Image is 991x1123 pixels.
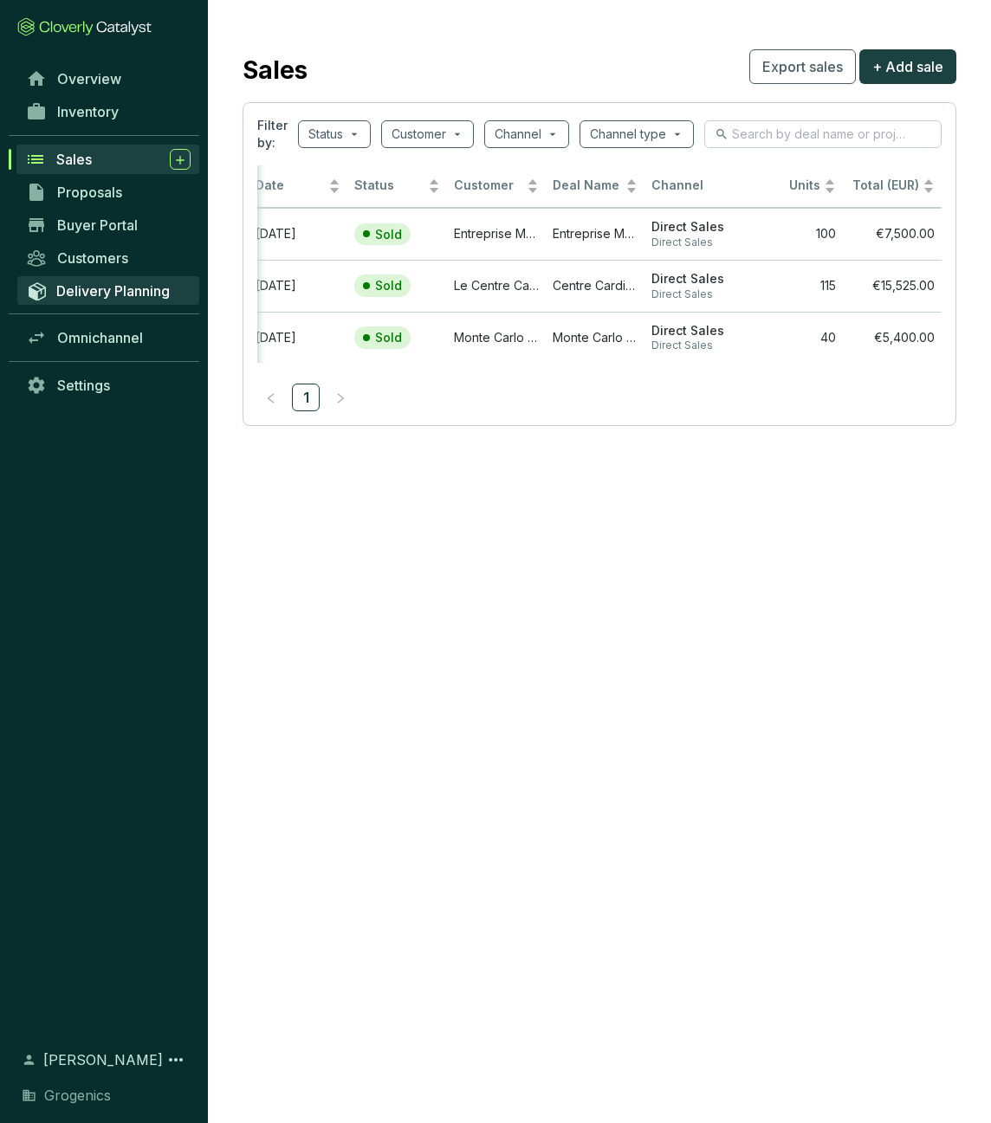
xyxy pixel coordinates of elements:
[750,177,819,194] span: Units
[644,165,743,208] th: Channel
[375,227,402,242] p: Sold
[651,271,736,287] span: Direct Sales
[651,323,736,339] span: Direct Sales
[743,208,842,260] td: 100
[872,56,943,77] span: + Add sale
[257,117,288,152] span: Filter by:
[651,339,736,352] span: Direct Sales
[843,208,942,260] td: €7,500.00
[57,70,121,87] span: Overview
[354,177,424,194] span: Status
[743,312,842,364] td: 40
[546,208,644,260] td: Entreprise Monegasque de Travaux
[43,1049,163,1070] span: [PERSON_NAME]
[56,282,170,300] span: Delivery Planning
[57,184,122,201] span: Proposals
[17,243,199,273] a: Customers
[651,287,736,301] span: Direct Sales
[257,384,285,411] button: left
[293,384,319,410] a: 1
[546,165,644,208] th: Deal Name
[57,329,143,346] span: Omnichannel
[546,312,644,364] td: Monte Carlo Société des Bains de Mer
[57,216,138,234] span: Buyer Portal
[17,323,199,352] a: Omnichannel
[17,371,199,400] a: Settings
[447,208,546,260] td: Entreprise Monegasque De Travaux
[57,377,110,394] span: Settings
[17,64,199,94] a: Overview
[546,260,644,312] td: Centre Cardio-Thoracique de Monaco
[327,384,354,411] li: Next Page
[732,125,916,144] input: Search by deal name or project name...
[454,177,523,194] span: Customer
[327,384,354,411] button: right
[651,219,736,236] span: Direct Sales
[375,278,402,294] p: Sold
[17,276,199,305] a: Delivery Planning
[743,165,842,208] th: Units
[447,312,546,364] td: Monte Carlo SociéTé Des Bains De Mer
[256,177,325,194] span: Date
[651,236,736,249] span: Direct Sales
[447,165,546,208] th: Customer
[334,392,347,404] span: right
[57,103,119,120] span: Inventory
[249,312,347,364] td: May 14 2025
[56,151,92,168] span: Sales
[859,49,956,84] button: + Add sale
[17,97,199,126] a: Inventory
[44,1085,111,1106] span: Grogenics
[243,52,308,88] h2: Sales
[265,392,277,404] span: left
[249,165,347,208] th: Date
[762,56,843,77] span: Export sales
[17,210,199,240] a: Buyer Portal
[843,312,942,364] td: €5,400.00
[749,49,856,84] button: Export sales
[553,177,622,194] span: Deal Name
[17,177,199,207] a: Proposals
[16,145,199,174] a: Sales
[57,249,128,267] span: Customers
[375,330,402,345] p: Sold
[347,165,446,208] th: Status
[249,208,347,260] td: May 22 2025
[257,384,285,411] li: Previous Page
[292,384,320,411] li: 1
[249,260,347,312] td: May 21 2025
[843,260,942,312] td: €15,525.00
[852,177,919,192] span: Total (EUR)
[447,260,546,312] td: Le Centre Cardio Thoracique
[743,260,842,312] td: 115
